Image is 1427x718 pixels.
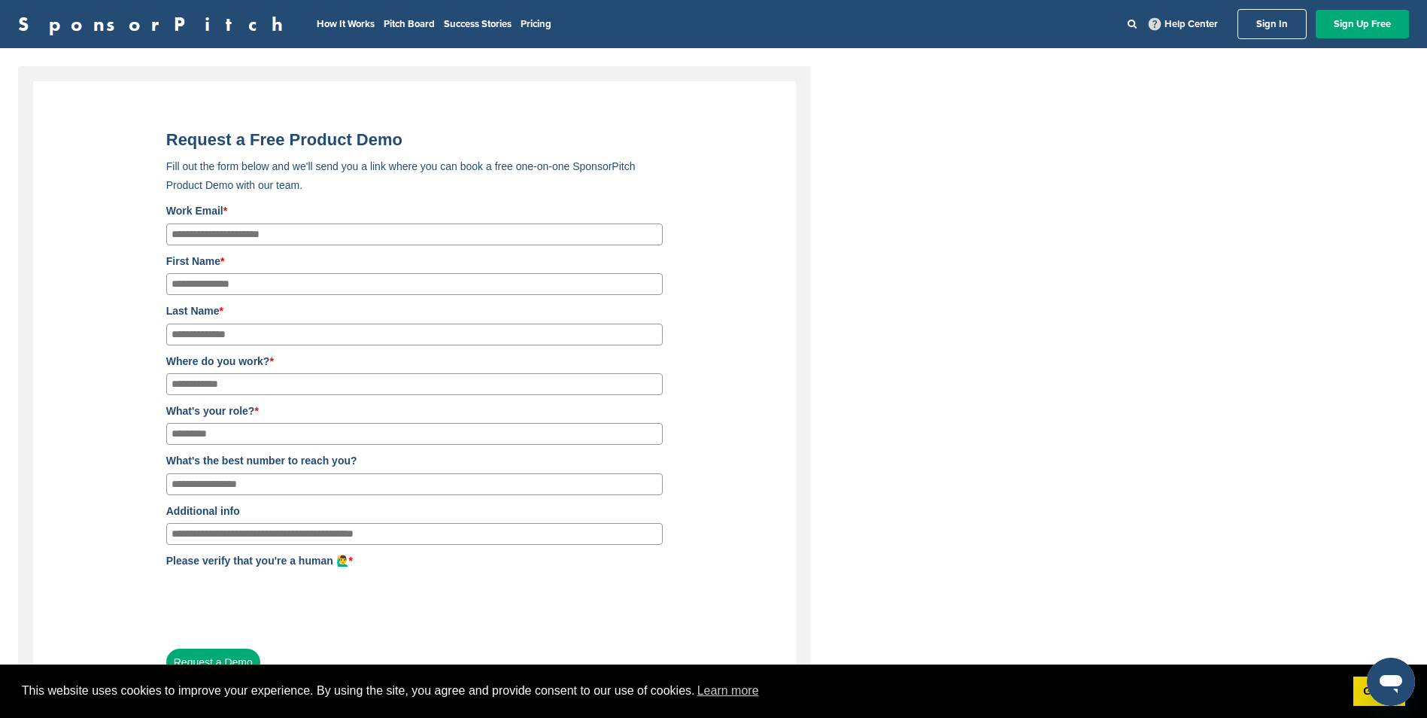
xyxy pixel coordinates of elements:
[166,353,663,370] label: Where do you work?
[166,573,395,632] iframe: reCAPTCHA
[166,552,663,569] label: Please verify that you're a human 🙋‍♂️
[384,18,435,30] a: Pitch Board
[166,303,663,319] label: Last Name
[166,503,663,519] label: Additional info
[166,649,260,676] button: Request a Demo
[22,680,1341,702] span: This website uses cookies to improve your experience. By using the site, you agree and provide co...
[521,18,551,30] a: Pricing
[695,680,761,702] a: learn more about cookies
[166,202,663,219] label: Work Email
[1367,658,1415,706] iframe: Button to launch messaging window
[1316,10,1409,38] a: Sign Up Free
[317,18,375,30] a: How It Works
[166,130,663,150] title: Request a Free Product Demo
[166,157,663,195] p: Fill out the form below and we'll send you a link where you can book a free one-on-one SponsorPit...
[18,14,293,34] a: SponsorPitch
[166,253,663,269] label: First Name
[166,452,663,469] label: What's the best number to reach you?
[1237,9,1307,39] a: Sign In
[1146,15,1221,33] a: Help Center
[166,403,663,419] label: What's your role?
[444,18,512,30] a: Success Stories
[1353,677,1405,707] a: dismiss cookie message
